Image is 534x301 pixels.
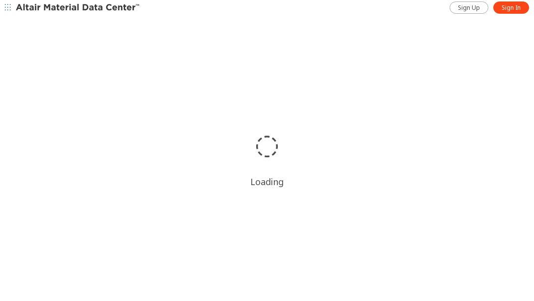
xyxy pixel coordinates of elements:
[16,3,141,13] img: Altair Material Data Center
[250,176,284,188] div: Loading
[502,4,521,12] span: Sign In
[493,1,529,14] a: Sign In
[458,4,480,12] span: Sign Up
[450,1,488,14] a: Sign Up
